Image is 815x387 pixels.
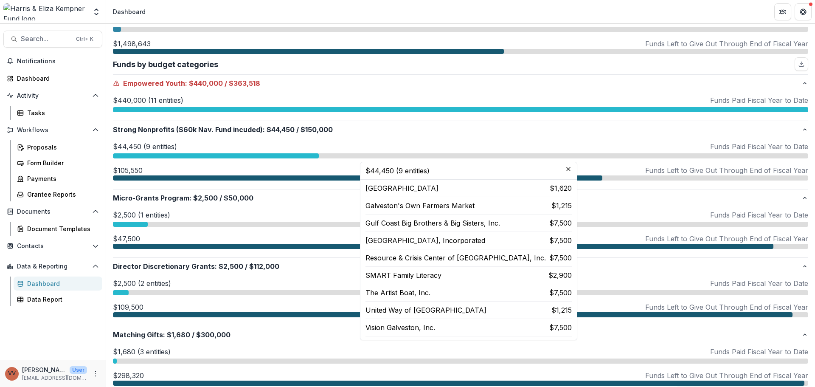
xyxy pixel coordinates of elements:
[167,330,190,340] span: $1,680
[192,330,194,340] span: /
[113,258,808,275] button: Director Discretionary Grants:$2,500/$112,000
[645,234,808,244] p: Funds Left to Give Out Through End of Fiscal Year
[113,121,808,138] button: Strong Nonprofits ($60k Nav. Fund incuded):$44,450/$150,000
[17,127,89,134] span: Workflows
[113,138,808,189] div: Strong Nonprofits ($60k Nav. Fund incuded):$44,450/$150,000
[3,205,102,218] button: Open Documents
[113,95,183,105] p: $440,000 (11 entities)
[3,3,87,20] img: Harris & Eliza Kempner Fund logo
[22,365,66,374] p: [PERSON_NAME]
[17,208,89,215] span: Documents
[645,370,808,381] p: Funds Left to Give Out Through End of Fiscal Year
[113,78,801,88] p: Empowered Youth : $363,518
[27,158,96,167] div: Form Builder
[27,190,96,199] div: Grantee Reports
[27,174,96,183] div: Payments
[14,172,102,186] a: Payments
[3,239,102,253] button: Open Contacts
[113,39,151,49] p: $1,498,643
[27,143,96,152] div: Proposals
[21,35,71,43] span: Search...
[110,6,149,18] nav: breadcrumb
[113,141,177,152] p: $44,450 (9 entities)
[219,261,243,271] span: $2,500
[3,89,102,102] button: Open Activity
[74,34,95,44] div: Ctrl + K
[113,330,801,340] p: Matching Gifts : $300,000
[113,234,140,244] p: $47,500
[3,260,102,273] button: Open Data & Reporting
[90,3,102,20] button: Open entity switcher
[3,54,102,68] button: Notifications
[563,164,573,174] button: Close
[14,140,102,154] a: Proposals
[113,75,808,92] button: Empowered Youth:$440,000/$363,518
[8,371,16,376] div: Vivian Victoria
[113,326,808,343] button: Matching Gifts:$1,680/$300,000
[645,302,808,312] p: Funds Left to Give Out Through End of Fiscal Year
[225,78,227,88] span: /
[14,106,102,120] a: Tasks
[17,58,99,65] span: Notifications
[710,347,808,357] p: Funds Paid Fiscal Year to Date
[113,124,801,135] p: Strong Nonprofits ($60k Nav. Fund incuded) : $150,000
[113,7,146,16] div: Dashboard
[14,277,102,291] a: Dashboard
[795,57,808,71] button: download
[645,165,808,175] p: Funds Left to Give Out Through End of Fiscal Year
[113,189,808,206] button: Micro-Grants Program:$2,500/$50,000
[189,78,223,88] span: $440,000
[113,302,143,312] p: $109,500
[27,108,96,117] div: Tasks
[113,165,143,175] p: $105,550
[27,279,96,288] div: Dashboard
[795,3,812,20] button: Get Help
[710,278,808,288] p: Funds Paid Fiscal Year to Date
[245,261,247,271] span: /
[14,222,102,236] a: Document Templates
[113,275,808,326] div: Director Discretionary Grants:$2,500/$112,000
[193,193,218,203] span: $2,500
[113,92,808,121] div: Empowered Youth:$440,000/$363,518
[70,366,87,374] p: User
[113,370,144,381] p: $298,320
[219,193,222,203] span: /
[360,162,577,180] header: $44,450 (9 entities)
[17,74,96,83] div: Dashboard
[17,263,89,270] span: Data & Reporting
[113,278,171,288] p: $2,500 (2 entities)
[113,347,171,357] p: $1,680 (3 entities)
[27,295,96,304] div: Data Report
[710,95,808,105] p: Funds Paid Fiscal Year to Date
[90,369,101,379] button: More
[3,31,102,48] button: Search...
[17,92,89,99] span: Activity
[113,59,218,70] p: Funds by budget categories
[113,193,801,203] p: Micro-Grants Program : $50,000
[14,187,102,201] a: Grantee Reports
[710,141,808,152] p: Funds Paid Fiscal Year to Date
[296,124,299,135] span: /
[550,183,572,193] p: $1,620
[710,210,808,220] p: Funds Paid Fiscal Year to Date
[17,243,89,250] span: Contacts
[645,39,808,49] p: Funds Left to Give Out Through End of Fiscal Year
[3,71,102,85] a: Dashboard
[774,3,791,20] button: Partners
[27,224,96,233] div: Document Templates
[14,156,102,170] a: Form Builder
[3,123,102,137] button: Open Workflows
[22,374,87,382] p: [EMAIL_ADDRESS][DOMAIN_NAME]
[267,124,295,135] span: $44,450
[14,292,102,306] a: Data Report
[113,261,801,271] p: Director Discretionary Grants : $112,000
[113,206,808,257] div: Micro-Grants Program:$2,500/$50,000
[365,183,438,193] p: [GEOGRAPHIC_DATA]
[113,210,170,220] p: $2,500 (1 entities)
